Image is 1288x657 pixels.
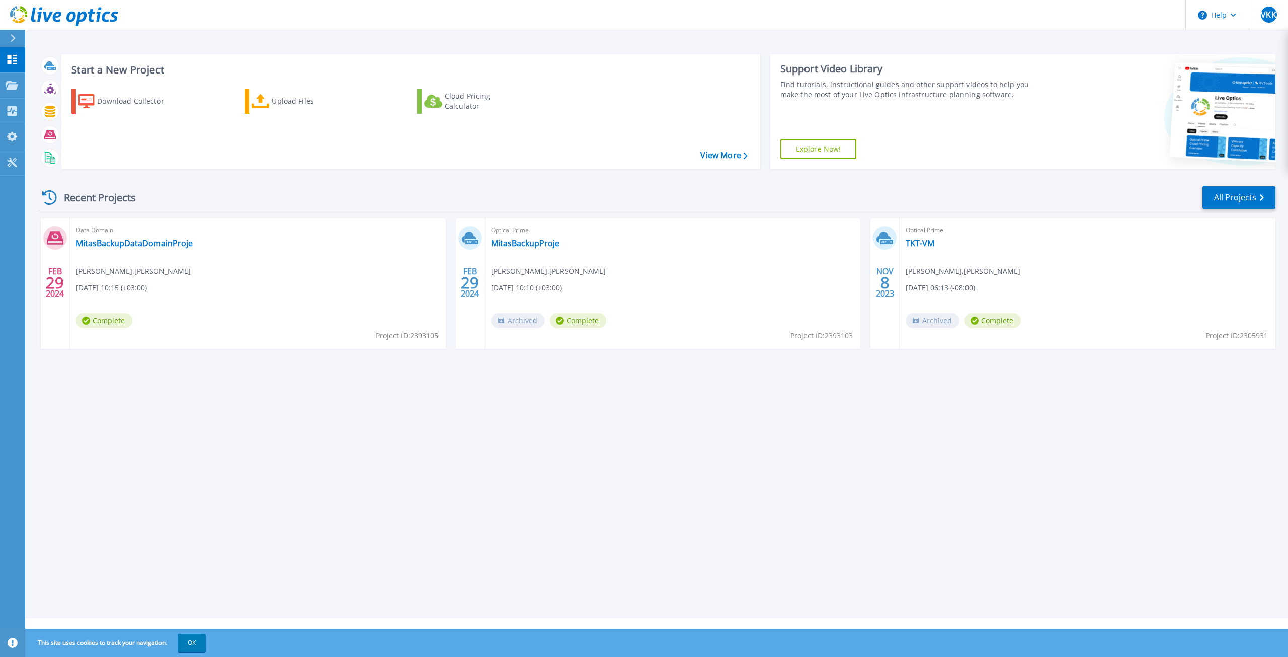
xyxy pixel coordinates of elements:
[71,64,747,76] h3: Start a New Project
[76,238,193,248] a: MitasBackupDataDomainProje
[178,634,206,652] button: OK
[76,282,147,294] span: [DATE] 10:15 (+03:00)
[780,80,1041,100] div: Find tutorials, instructional guides and other support videos to help you make the most of your L...
[71,89,184,114] a: Download Collector
[906,225,1269,236] span: Optical Prime
[1205,330,1268,341] span: Project ID: 2305931
[1261,11,1276,19] span: VKK
[245,89,357,114] a: Upload Files
[491,313,545,328] span: Archived
[76,266,191,277] span: [PERSON_NAME] , [PERSON_NAME]
[780,62,1041,76] div: Support Video Library
[39,185,149,210] div: Recent Projects
[780,139,857,159] a: Explore Now!
[875,264,895,301] div: NOV 2023
[550,313,606,328] span: Complete
[964,313,1021,328] span: Complete
[460,264,479,301] div: FEB 2024
[906,266,1020,277] span: [PERSON_NAME] , [PERSON_NAME]
[461,278,479,287] span: 29
[28,634,206,652] span: This site uses cookies to track your navigation.
[417,89,529,114] a: Cloud Pricing Calculator
[1202,186,1275,209] a: All Projects
[76,225,440,236] span: Data Domain
[906,313,959,328] span: Archived
[376,330,438,341] span: Project ID: 2393105
[445,91,525,111] div: Cloud Pricing Calculator
[76,313,132,328] span: Complete
[491,238,559,248] a: MitasBackupProje
[906,282,975,294] span: [DATE] 06:13 (-08:00)
[700,151,747,160] a: View More
[491,282,562,294] span: [DATE] 10:10 (+03:00)
[790,330,853,341] span: Project ID: 2393103
[45,264,64,301] div: FEB 2024
[491,225,855,236] span: Optical Prime
[272,91,352,111] div: Upload Files
[491,266,606,277] span: [PERSON_NAME] , [PERSON_NAME]
[46,278,64,287] span: 29
[906,238,934,248] a: TKT-VM
[97,91,178,111] div: Download Collector
[880,278,890,287] span: 8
